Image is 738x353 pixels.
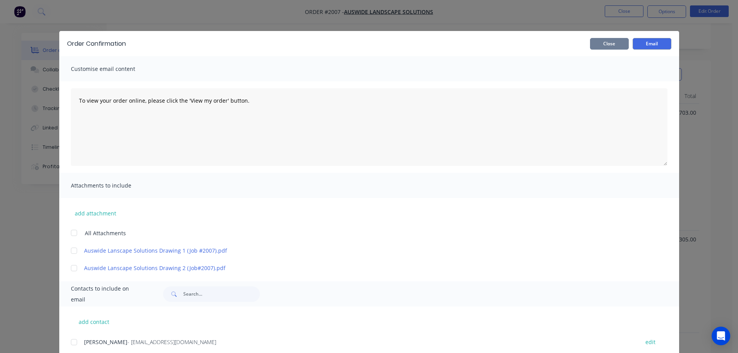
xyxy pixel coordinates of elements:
span: Attachments to include [71,180,156,191]
button: add attachment [71,207,120,219]
div: Open Intercom Messenger [712,327,730,345]
span: Contacts to include on email [71,283,144,305]
span: All Attachments [85,229,126,237]
span: [PERSON_NAME] [84,338,127,346]
div: Order Confirmation [67,39,126,48]
button: add contact [71,316,117,327]
span: Customise email content [71,64,156,74]
input: Search... [183,286,260,302]
button: edit [641,337,660,347]
a: Auswide Lanscape Solutions Drawing 1 (Job #2007).pdf [84,246,631,255]
button: Close [590,38,629,50]
span: - [EMAIL_ADDRESS][DOMAIN_NAME] [127,338,216,346]
textarea: To view your order online, please click the 'View my order' button. [71,88,667,166]
button: Email [633,38,671,50]
a: Auswide Lanscape Solutions Drawing 2 (Job#2007).pdf [84,264,631,272]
